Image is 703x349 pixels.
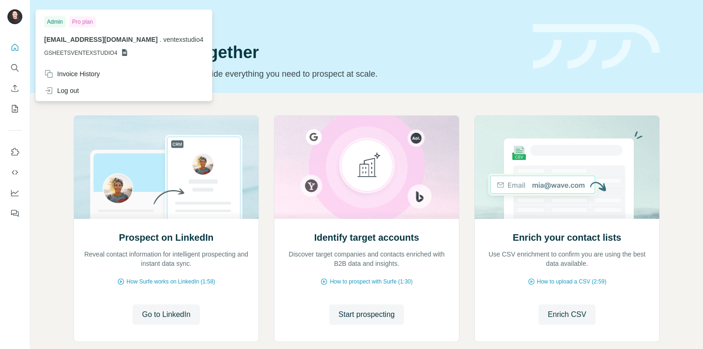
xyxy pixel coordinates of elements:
img: Prospect on LinkedIn [73,116,259,219]
span: How to upload a CSV (2:59) [537,277,606,286]
h2: Identify target accounts [314,231,419,244]
button: Use Surfe on LinkedIn [7,144,22,160]
button: Use Surfe API [7,164,22,181]
button: Start prospecting [329,304,404,325]
div: Log out [44,86,79,95]
button: Enrich CSV [7,80,22,97]
span: GSHEETSVENTEXSTUDIO4 [44,49,117,57]
span: . [159,36,161,43]
button: My lists [7,100,22,117]
span: [EMAIL_ADDRESS][DOMAIN_NAME] [44,36,158,43]
div: Admin [44,16,66,27]
div: Invoice History [44,69,100,79]
button: Enrich CSV [538,304,596,325]
button: Search [7,59,22,76]
div: Quick start [73,17,522,26]
span: How Surfe works on LinkedIn (1:58) [126,277,215,286]
span: Enrich CSV [548,309,586,320]
p: Use CSV enrichment to confirm you are using the best data available. [484,250,650,268]
h2: Prospect on LinkedIn [119,231,213,244]
button: Go to LinkedIn [133,304,199,325]
span: ventexstudio4 [163,36,203,43]
p: Reveal contact information for intelligent prospecting and instant data sync. [83,250,249,268]
span: How to prospect with Surfe (1:30) [330,277,412,286]
p: Pick your starting point and we’ll provide everything you need to prospect at scale. [73,67,522,80]
img: Enrich your contact lists [474,116,660,219]
span: Go to LinkedIn [142,309,190,320]
img: Identify target accounts [274,116,459,219]
button: Quick start [7,39,22,56]
img: banner [533,24,660,69]
h2: Enrich your contact lists [513,231,621,244]
button: Feedback [7,205,22,222]
img: Avatar [7,9,22,24]
button: Dashboard [7,184,22,201]
h1: Let’s prospect together [73,43,522,62]
span: Start prospecting [338,309,395,320]
div: Pro plan [69,16,96,27]
p: Discover target companies and contacts enriched with B2B data and insights. [284,250,450,268]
